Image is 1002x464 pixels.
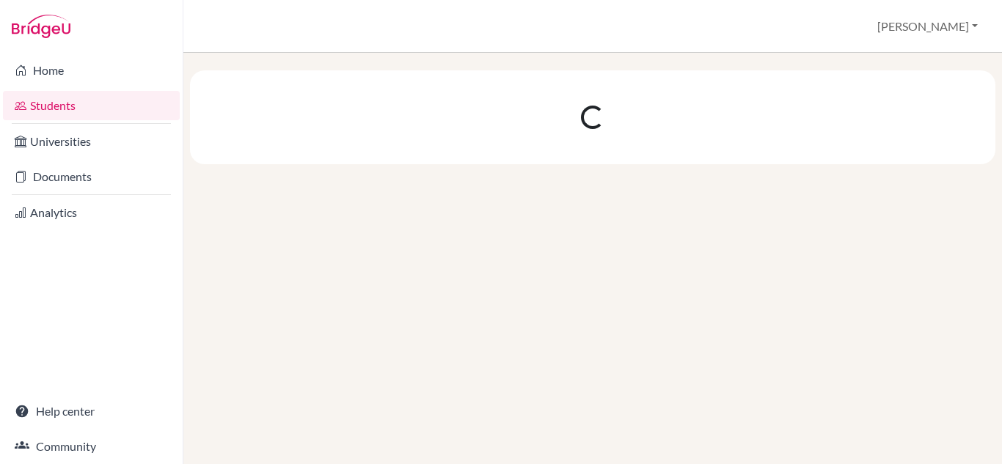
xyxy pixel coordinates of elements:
a: Help center [3,397,180,426]
a: Home [3,56,180,85]
button: [PERSON_NAME] [871,12,984,40]
a: Documents [3,162,180,191]
a: Students [3,91,180,120]
a: Analytics [3,198,180,227]
a: Universities [3,127,180,156]
a: Community [3,432,180,461]
img: Bridge-U [12,15,70,38]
